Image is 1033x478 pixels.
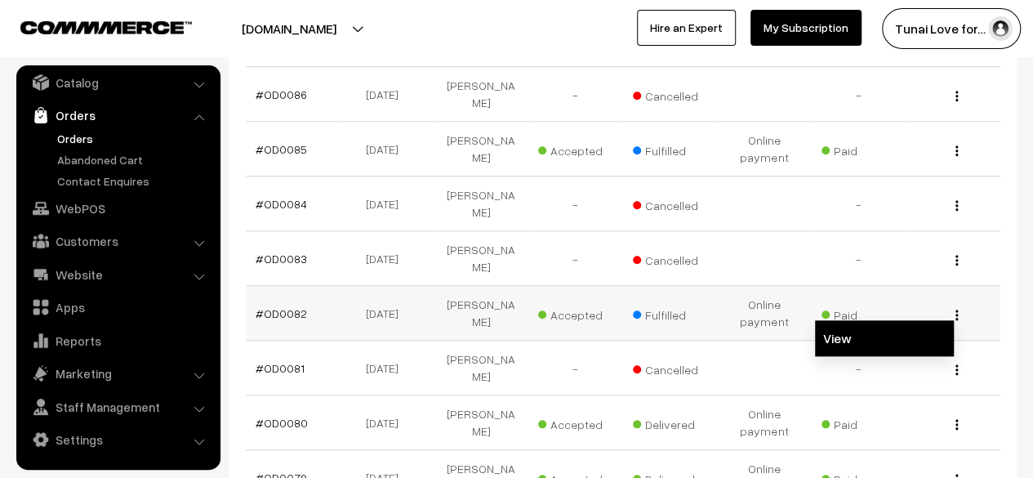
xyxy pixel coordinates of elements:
a: My Subscription [750,10,862,46]
td: [DATE] [340,395,434,450]
td: [DATE] [340,341,434,395]
a: Settings [20,425,215,454]
button: [DOMAIN_NAME] [185,8,394,49]
td: [DATE] [340,286,434,341]
a: Apps [20,293,215,322]
a: Customers [20,226,215,256]
img: Menu [955,91,958,101]
a: #OD0082 [256,306,307,320]
td: - [528,176,623,231]
span: Paid [822,302,903,324]
img: Menu [955,255,958,266]
img: COMMMERCE [20,21,192,34]
td: [DATE] [340,176,434,231]
img: user [988,16,1013,41]
td: [PERSON_NAME] [434,286,529,341]
a: Reports [20,326,215,355]
a: #OD0085 [256,142,307,156]
span: Fulfilled [633,302,715,324]
img: Menu [955,419,958,430]
span: Cancelled [633,357,715,378]
td: [PERSON_NAME] [434,122,529,176]
a: Contact Enquires [53,172,215,190]
span: Delivered [633,412,715,433]
td: [DATE] [340,231,434,286]
a: Staff Management [20,392,215,422]
td: - [812,67,906,122]
a: #OD0081 [256,361,305,375]
td: Online payment [717,395,812,450]
td: [DATE] [340,122,434,176]
td: - [812,176,906,231]
a: Marketing [20,359,215,388]
td: [PERSON_NAME] [434,231,529,286]
a: #OD0084 [256,197,307,211]
img: Menu [955,145,958,156]
a: #OD0080 [256,416,308,430]
a: Orders [53,130,215,147]
td: Online payment [717,122,812,176]
td: [PERSON_NAME] [434,67,529,122]
td: - [528,231,623,286]
td: - [528,67,623,122]
img: Menu [955,200,958,211]
span: Fulfilled [633,138,715,159]
a: #OD0083 [256,252,307,266]
span: Accepted [538,412,620,433]
a: Abandoned Cart [53,151,215,168]
td: - [528,341,623,395]
span: Accepted [538,302,620,324]
td: [PERSON_NAME] [434,176,529,231]
td: - [812,341,906,395]
a: Hire an Expert [637,10,736,46]
span: Paid [822,412,903,433]
span: Cancelled [633,83,715,105]
button: Tunai Love for… [882,8,1021,49]
td: [PERSON_NAME] [434,395,529,450]
a: Orders [20,101,215,130]
td: Online payment [717,286,812,341]
img: Menu [955,364,958,375]
a: WebPOS [20,194,215,223]
a: Catalog [20,68,215,97]
a: View [815,320,954,356]
span: Accepted [538,138,620,159]
a: COMMMERCE [20,16,163,36]
td: [DATE] [340,67,434,122]
td: [PERSON_NAME] [434,341,529,395]
a: #OD0086 [256,87,307,101]
a: Website [20,260,215,289]
img: Menu [955,310,958,320]
span: Cancelled [633,193,715,214]
td: - [812,231,906,286]
span: Cancelled [633,248,715,269]
span: Paid [822,138,903,159]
